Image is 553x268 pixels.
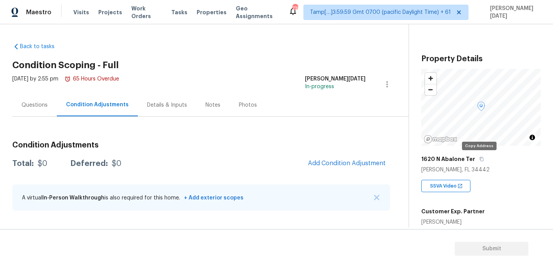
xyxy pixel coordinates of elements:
[66,101,129,109] div: Condition Adjustments
[421,208,485,215] h5: Customer Exp. Partner
[205,101,220,109] div: Notes
[73,8,89,16] span: Visits
[421,218,485,226] div: [PERSON_NAME]
[12,160,34,167] div: Total:
[12,75,119,94] div: [DATE] by 2:55 pm
[22,194,243,202] p: A virtual is also required for this home.
[38,160,47,167] div: $0
[421,55,541,63] h3: Property Details
[12,61,409,69] h2: Condition Scoping - Full
[421,155,475,163] h5: 1620 N Abalone Ter
[147,101,187,109] div: Details & Inputs
[239,101,257,109] div: Photos
[182,195,243,201] span: + Add exterior scopes
[70,160,108,167] div: Deferred:
[292,5,298,12] div: 735
[425,73,436,84] button: Zoom in
[22,101,48,109] div: Questions
[425,84,436,95] button: Zoom out
[373,194,381,201] button: X Button Icon
[305,84,334,89] span: In-progress
[112,160,121,167] div: $0
[374,195,379,200] img: X Button Icon
[477,102,485,114] div: Map marker
[310,8,451,16] span: Tamp[…]3:59:59 Gmt 0700 (pacific Daylight Time) + 61
[42,195,104,201] span: In-Person Walkthrough
[530,133,535,142] span: Toggle attribution
[457,183,463,189] img: Open In New Icon
[12,43,86,50] a: Back to tasks
[421,180,470,192] div: SSVA Video
[487,5,541,20] span: [PERSON_NAME][DATE]
[303,155,390,171] button: Add Condition Adjustment
[528,133,537,142] button: Toggle attribution
[98,8,122,16] span: Projects
[12,141,390,149] h3: Condition Adjustments
[65,76,119,82] span: 65 Hours Overdue
[424,135,457,144] a: Mapbox homepage
[305,75,366,83] div: [PERSON_NAME][DATE]
[26,8,51,16] span: Maestro
[308,160,386,167] span: Add Condition Adjustment
[421,166,541,174] div: [PERSON_NAME], FL 34442
[131,5,162,20] span: Work Orders
[197,8,227,16] span: Properties
[421,69,541,146] canvas: Map
[171,10,187,15] span: Tasks
[430,182,460,190] span: SSVA Video
[236,5,280,20] span: Geo Assignments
